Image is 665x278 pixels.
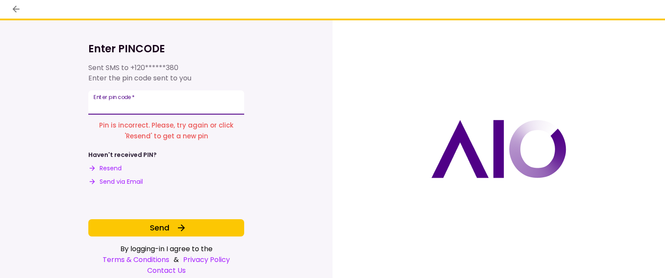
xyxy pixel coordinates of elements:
[431,120,566,178] img: AIO logo
[94,93,135,101] label: Enter pin code
[88,265,244,276] a: Contact Us
[9,2,23,16] button: back
[183,254,230,265] a: Privacy Policy
[103,254,169,265] a: Terms & Conditions
[88,150,157,160] div: Haven't received PIN?
[88,243,244,254] div: By logging-in I agree to the
[88,177,143,186] button: Send via Email
[88,42,244,56] h1: Enter PINCODE
[150,222,169,233] span: Send
[88,254,244,265] div: &
[88,120,244,142] p: Pin is incorrect. Please, try again or click 'Resend' to get a new pin
[88,63,244,83] div: Sent SMS to Enter the pin code sent to you
[88,164,122,173] button: Resend
[88,219,244,236] button: Send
